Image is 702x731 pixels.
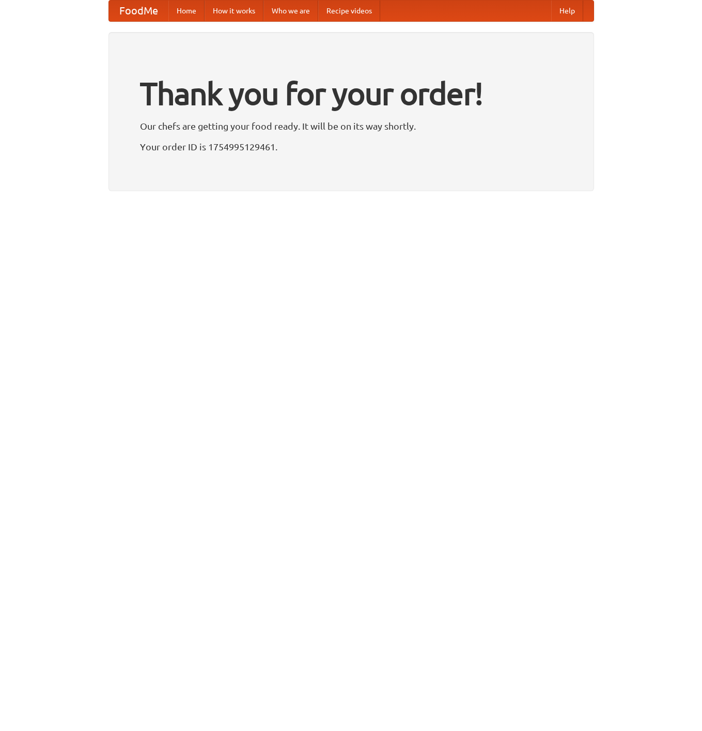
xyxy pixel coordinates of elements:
a: How it works [205,1,263,21]
a: Home [168,1,205,21]
h1: Thank you for your order! [140,69,563,118]
p: Our chefs are getting your food ready. It will be on its way shortly. [140,118,563,134]
a: Who we are [263,1,318,21]
a: FoodMe [109,1,168,21]
a: Help [551,1,583,21]
p: Your order ID is 1754995129461. [140,139,563,154]
a: Recipe videos [318,1,380,21]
